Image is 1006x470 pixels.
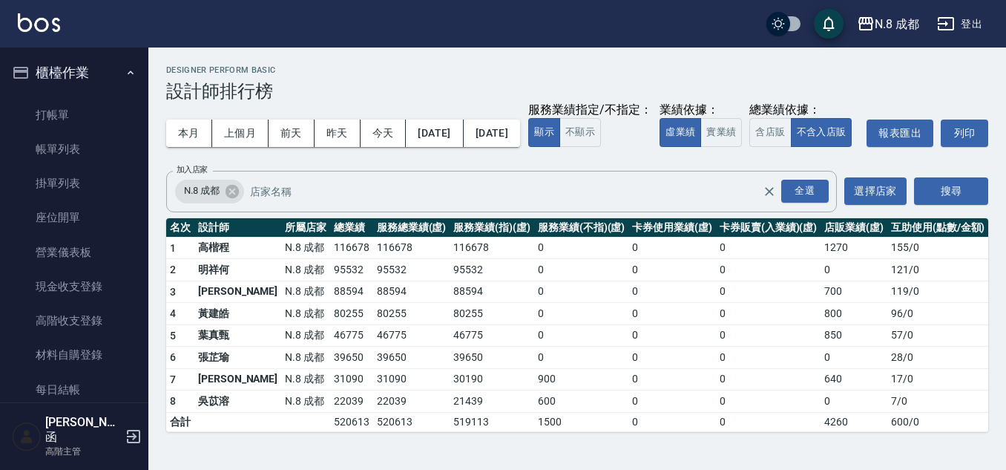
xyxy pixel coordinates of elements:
td: 0 [716,324,821,347]
td: 0 [628,347,716,369]
td: 0 [534,347,628,369]
a: 每日結帳 [6,373,142,407]
button: 選擇店家 [844,177,907,205]
td: 96 / 0 [887,303,988,325]
p: 高階主管 [45,445,121,458]
button: 含店販 [749,118,791,147]
td: 640 [821,368,887,391]
td: 0 [628,303,716,325]
td: 800 [821,303,887,325]
th: 互助使用(點數/金額) [887,218,988,238]
button: N.8 成都 [851,9,925,39]
th: 服務總業績(虛) [373,218,450,238]
td: 4260 [821,412,887,431]
button: 不含入店販 [791,118,852,147]
td: 116678 [450,237,534,259]
td: 46775 [450,324,534,347]
td: 155 / 0 [887,237,988,259]
button: Clear [759,181,780,202]
button: 搜尋 [914,177,988,205]
td: 0 [716,259,821,281]
h2: Designer Perform Basic [166,65,988,75]
button: 報表匯出 [867,120,933,147]
a: 材料自購登錄 [6,338,142,372]
button: 列印 [941,120,988,147]
th: 設計師 [194,218,281,238]
button: 虛業績 [660,118,701,147]
a: 座位開單 [6,200,142,235]
td: 520613 [373,412,450,431]
button: 顯示 [528,118,560,147]
td: 高楷程 [194,237,281,259]
td: 0 [534,281,628,303]
button: 今天 [361,120,407,147]
td: 95532 [450,259,534,281]
span: 3 [170,286,176,298]
td: 0 [534,324,628,347]
div: 全選 [781,180,829,203]
td: 0 [821,259,887,281]
td: 0 [628,259,716,281]
td: 519113 [450,412,534,431]
td: N.8 成都 [281,368,330,391]
td: 57 / 0 [887,324,988,347]
td: 0 [628,237,716,259]
th: 服務業績(指)(虛) [450,218,534,238]
td: 116678 [373,237,450,259]
td: 0 [628,324,716,347]
td: [PERSON_NAME] [194,281,281,303]
td: 95532 [330,259,373,281]
th: 名次 [166,218,194,238]
td: 46775 [330,324,373,347]
button: 實業績 [700,118,742,147]
th: 卡券販賣(入業績)(虛) [716,218,821,238]
td: 39650 [450,347,534,369]
label: 加入店家 [177,164,208,175]
td: 黃建皓 [194,303,281,325]
span: 5 [170,330,176,342]
th: 卡券使用業績(虛) [628,218,716,238]
td: 0 [821,391,887,413]
a: 高階收支登錄 [6,304,142,338]
td: 0 [628,281,716,303]
th: 所屬店家 [281,218,330,238]
td: 1270 [821,237,887,259]
td: 0 [716,391,821,413]
td: 0 [628,412,716,431]
a: 掛單列表 [6,166,142,200]
td: 28 / 0 [887,347,988,369]
button: 登出 [931,10,988,38]
a: 帳單列表 [6,132,142,166]
td: 張芷瑜 [194,347,281,369]
td: N.8 成都 [281,391,330,413]
button: Open [778,177,832,206]
td: 119 / 0 [887,281,988,303]
span: 4 [170,307,176,319]
td: 合計 [166,412,194,431]
h5: [PERSON_NAME]函 [45,415,121,445]
td: 88594 [330,281,373,303]
td: 31090 [373,368,450,391]
td: 0 [534,303,628,325]
td: 88594 [373,281,450,303]
td: 850 [821,324,887,347]
td: 7 / 0 [887,391,988,413]
td: 0 [534,237,628,259]
td: 0 [716,281,821,303]
img: Person [12,422,42,451]
span: N.8 成都 [175,183,229,198]
td: 80255 [450,303,534,325]
td: 600 [534,391,628,413]
td: 0 [628,368,716,391]
td: 80255 [373,303,450,325]
div: 業績依據： [660,102,742,118]
td: 39650 [373,347,450,369]
td: 0 [534,259,628,281]
a: 打帳單 [6,98,142,132]
th: 總業績 [330,218,373,238]
td: 明祥何 [194,259,281,281]
div: N.8 成都 [175,180,244,203]
td: 700 [821,281,887,303]
td: 0 [821,347,887,369]
td: 吳苡溶 [194,391,281,413]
